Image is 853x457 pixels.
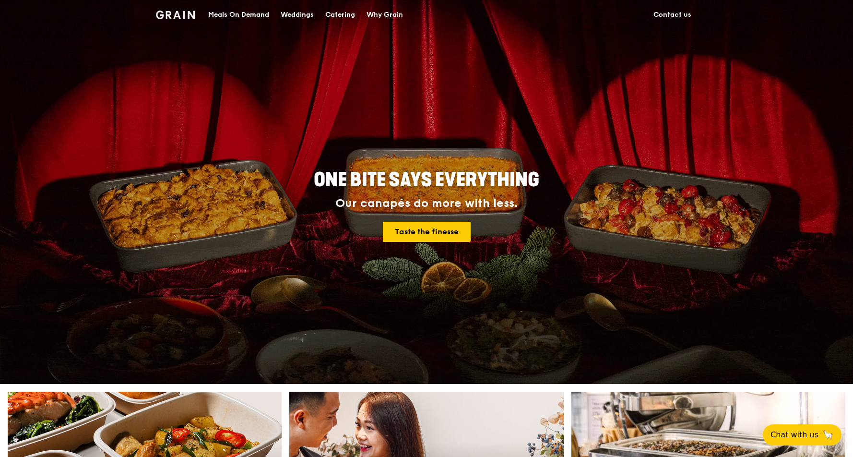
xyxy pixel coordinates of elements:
span: ONE BITE SAYS EVERYTHING [314,168,539,192]
a: Taste the finesse [383,222,471,242]
img: Grain [156,11,195,19]
button: Chat with us🦙 [763,424,841,445]
span: Chat with us [770,429,818,441]
a: Why Grain [361,0,409,29]
div: Meals On Demand [208,0,269,29]
div: Why Grain [367,0,403,29]
div: Catering [325,0,355,29]
div: Weddings [281,0,314,29]
span: 🦙 [822,429,834,441]
a: Catering [320,0,361,29]
div: Our canapés do more with less. [254,197,599,210]
a: Contact us [648,0,697,29]
a: Weddings [275,0,320,29]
